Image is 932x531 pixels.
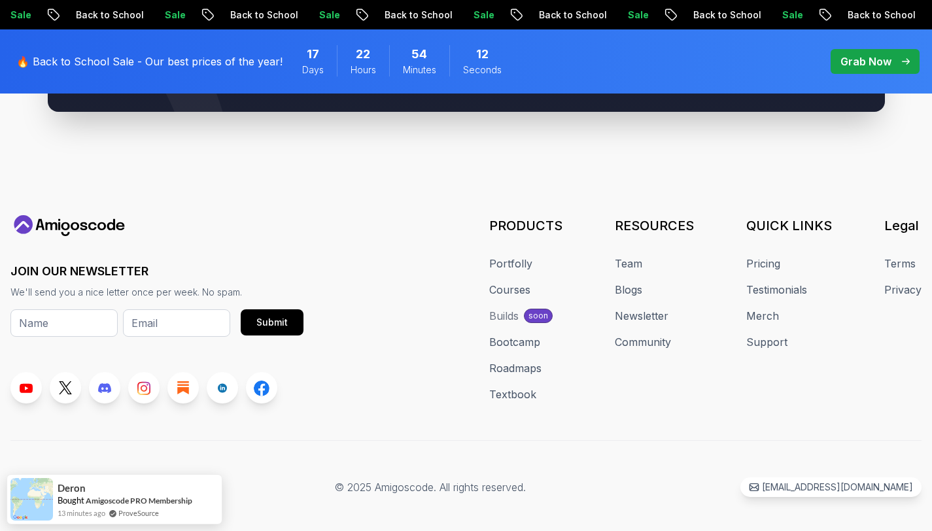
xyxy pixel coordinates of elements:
[335,479,526,495] p: © 2025 Amigoscode. All rights reserved.
[241,309,303,335] button: Submit
[489,282,530,298] a: Courses
[10,478,53,521] img: provesource social proof notification image
[58,507,105,519] span: 13 minutes ago
[302,63,324,77] span: Days
[762,481,913,494] p: [EMAIL_ADDRESS][DOMAIN_NAME]
[207,372,238,403] a: LinkedIn link
[217,9,306,22] p: Back to School
[58,483,86,494] span: Deron
[615,256,642,271] a: Team
[89,372,120,403] a: Discord link
[615,9,657,22] p: Sale
[10,286,303,299] p: We'll send you a nice letter once per week. No spam.
[411,45,427,63] span: 54 Minutes
[10,372,42,403] a: Youtube link
[403,63,436,77] span: Minutes
[10,262,303,281] h3: JOIN OUR NEWSLETTER
[86,496,192,505] a: Amigoscode PRO Membership
[746,216,832,235] h3: QUICK LINKS
[835,9,923,22] p: Back to School
[489,334,540,350] a: Bootcamp
[50,372,81,403] a: Twitter link
[884,282,922,298] a: Privacy
[489,256,532,271] a: Portfolly
[371,9,460,22] p: Back to School
[884,216,922,235] h3: Legal
[489,386,536,402] a: Textbook
[58,495,84,505] span: Bought
[152,9,194,22] p: Sale
[884,256,916,271] a: Terms
[256,316,288,329] div: Submit
[10,309,118,337] input: Name
[746,256,780,271] a: Pricing
[16,54,283,69] p: 🔥 Back to School Sale - Our best prices of the year!
[351,63,376,77] span: Hours
[740,477,922,497] a: [EMAIL_ADDRESS][DOMAIN_NAME]
[246,372,277,403] a: Facebook link
[63,9,152,22] p: Back to School
[615,282,642,298] a: Blogs
[526,9,615,22] p: Back to School
[615,334,671,350] a: Community
[615,216,694,235] h3: RESOURCES
[489,308,519,324] div: Builds
[307,45,319,63] span: 17 Days
[615,308,668,324] a: Newsletter
[528,311,548,321] p: soon
[769,9,811,22] p: Sale
[167,372,199,403] a: Blog link
[306,9,348,22] p: Sale
[128,372,160,403] a: Instagram link
[746,334,787,350] a: Support
[460,9,502,22] p: Sale
[840,54,891,69] p: Grab Now
[476,45,489,63] span: 12 Seconds
[356,45,370,63] span: 22 Hours
[489,360,542,376] a: Roadmaps
[118,507,159,519] a: ProveSource
[489,216,562,235] h3: PRODUCTS
[123,309,230,337] input: Email
[746,282,807,298] a: Testimonials
[463,63,502,77] span: Seconds
[680,9,769,22] p: Back to School
[746,308,779,324] a: Merch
